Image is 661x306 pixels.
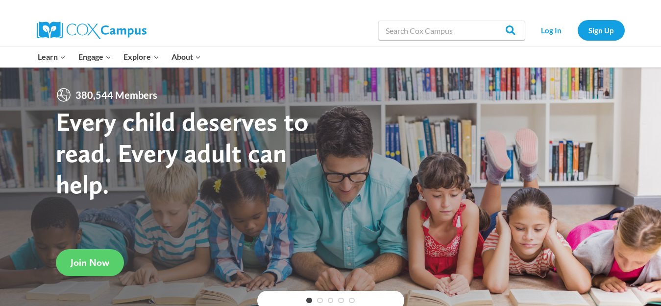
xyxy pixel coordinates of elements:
[71,257,109,268] span: Join Now
[338,298,344,304] a: 4
[349,298,355,304] a: 5
[328,298,334,304] a: 3
[171,50,201,63] span: About
[530,20,625,40] nav: Secondary Navigation
[78,50,111,63] span: Engage
[578,20,625,40] a: Sign Up
[317,298,323,304] a: 2
[530,20,573,40] a: Log In
[56,106,309,199] strong: Every child deserves to read. Every adult can help.
[123,50,159,63] span: Explore
[37,22,147,39] img: Cox Campus
[32,47,207,67] nav: Primary Navigation
[72,87,161,103] span: 380,544 Members
[38,50,66,63] span: Learn
[56,249,124,276] a: Join Now
[306,298,312,304] a: 1
[378,21,525,40] input: Search Cox Campus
